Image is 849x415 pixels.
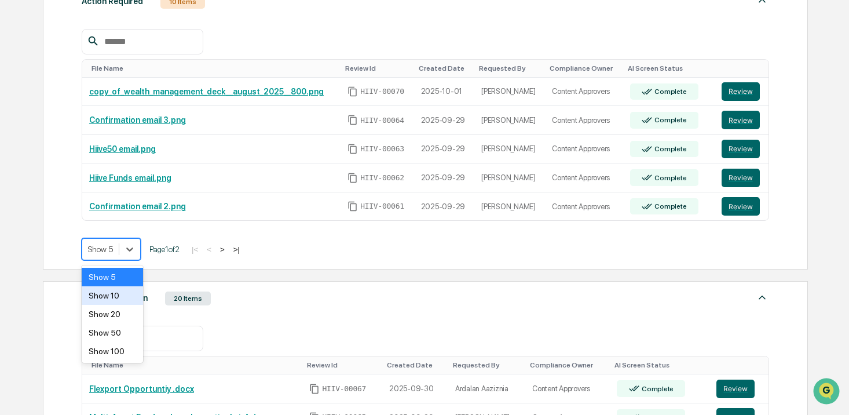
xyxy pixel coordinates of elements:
a: Review [722,82,762,101]
div: Toggle SortBy [628,64,710,72]
a: 🖐️Preclearance [7,141,79,162]
a: copy_of_wealth_management_deck__august_2025__800.png [89,87,324,96]
div: 🖐️ [12,147,21,156]
a: Confirmation email 3.png [89,115,186,125]
button: Review [722,197,760,216]
button: |< [188,245,202,254]
span: HIIV-00063 [360,144,404,154]
div: Complete [652,116,686,124]
span: Copy Id [347,115,358,125]
div: Complete [639,385,674,393]
div: We're available if you need us! [39,100,147,110]
div: Toggle SortBy [92,361,298,369]
td: 2025-09-29 [414,106,474,135]
span: HIIV-00062 [360,173,404,183]
a: Hiive Funds email.png [89,173,171,183]
button: > [217,245,228,254]
td: 2025-09-30 [382,374,448,403]
div: Toggle SortBy [307,361,378,369]
div: Toggle SortBy [345,64,409,72]
td: Content Approvers [545,78,623,107]
a: Review [716,380,762,398]
td: [PERSON_NAME] [474,78,545,107]
div: Toggle SortBy [92,64,336,72]
button: < [203,245,215,254]
span: Copy Id [309,384,320,394]
button: >| [230,245,243,254]
td: Content Approvers [545,192,623,221]
a: 🗄️Attestations [79,141,148,162]
span: Page 1 of 2 [149,245,180,254]
span: HIIV-00061 [360,202,404,211]
td: Content Approvers [545,135,623,164]
div: Toggle SortBy [550,64,618,72]
div: Toggle SortBy [453,361,521,369]
span: Copy Id [347,86,358,97]
span: Data Lookup [23,168,73,180]
span: HIIV-00067 [322,384,366,394]
div: 🗄️ [84,147,93,156]
span: Attestations [96,146,144,158]
div: Show 100 [82,342,143,361]
div: Toggle SortBy [387,361,444,369]
span: Pylon [115,196,140,205]
span: HIIV-00070 [360,87,404,96]
span: Copy Id [347,144,358,154]
div: 🔎 [12,169,21,179]
div: Complete [652,88,686,96]
div: Start new chat [39,89,190,100]
div: Toggle SortBy [724,64,764,72]
div: 20 Items [165,292,211,305]
td: Content Approvers [545,106,623,135]
td: 2025-09-29 [414,163,474,192]
span: Preclearance [23,146,75,158]
button: Review [722,140,760,158]
a: Flexport Opportuntiy .docx [89,384,194,394]
td: [PERSON_NAME] [474,192,545,221]
td: Content Approvers [525,374,610,403]
td: 2025-09-29 [414,135,474,164]
div: Show 20 [82,305,143,323]
td: 2025-10-01 [414,78,474,107]
button: Start new chat [197,92,211,106]
div: Complete [652,145,686,153]
a: Confirmation email 2.png [89,202,186,211]
button: Review [722,111,760,129]
button: Review [722,169,760,187]
div: Show 50 [82,323,143,342]
a: Powered byPylon [82,196,140,205]
span: HIIV-00064 [360,116,404,125]
div: Toggle SortBy [614,361,705,369]
span: Copy Id [347,201,358,212]
button: Review [722,82,760,101]
div: Toggle SortBy [530,361,605,369]
span: Copy Id [347,173,358,183]
div: Toggle SortBy [479,64,540,72]
a: Review [722,111,762,129]
img: caret [755,290,769,304]
button: Review [716,380,755,398]
iframe: Open customer support [812,377,843,408]
div: Complete [652,202,686,210]
a: 🔎Data Lookup [7,163,78,184]
td: [PERSON_NAME] [474,106,545,135]
td: [PERSON_NAME] [474,135,545,164]
a: Review [722,140,762,158]
a: Review [722,169,762,187]
td: Ardalan Aaziznia [448,374,525,403]
div: Show 10 [82,286,143,305]
div: Toggle SortBy [419,64,470,72]
div: Show 5 [82,268,143,286]
td: Content Approvers [545,163,623,192]
td: 2025-09-29 [414,192,474,221]
td: [PERSON_NAME] [474,163,545,192]
div: Complete [652,174,686,182]
a: Hiive50 email.png [89,144,156,154]
div: Toggle SortBy [719,361,764,369]
p: How can we help? [12,24,211,43]
img: 1746055101610-c473b297-6a78-478c-a979-82029cc54cd1 [12,89,32,110]
a: Review [722,197,762,216]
